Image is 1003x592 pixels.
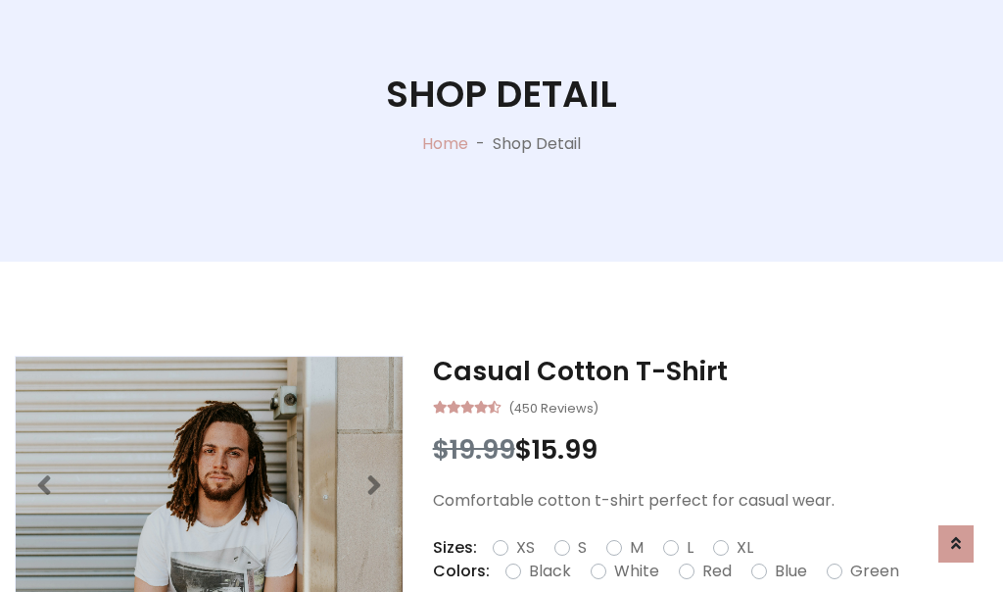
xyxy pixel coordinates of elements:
[578,536,587,560] label: S
[433,560,490,583] p: Colors:
[508,395,598,419] small: (450 Reviews)
[433,431,515,468] span: $19.99
[433,536,477,560] p: Sizes:
[630,536,644,560] label: M
[737,536,753,560] label: XL
[687,536,693,560] label: L
[468,132,493,156] p: -
[850,560,899,583] label: Green
[529,560,571,583] label: Black
[433,356,988,387] h3: Casual Cotton T-Shirt
[532,431,597,468] span: 15.99
[614,560,659,583] label: White
[702,560,732,583] label: Red
[386,73,617,117] h1: Shop Detail
[516,536,535,560] label: XS
[433,434,988,466] h3: $
[433,489,988,513] p: Comfortable cotton t-shirt perfect for casual wear.
[422,132,468,155] a: Home
[775,560,807,583] label: Blue
[493,132,581,156] p: Shop Detail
